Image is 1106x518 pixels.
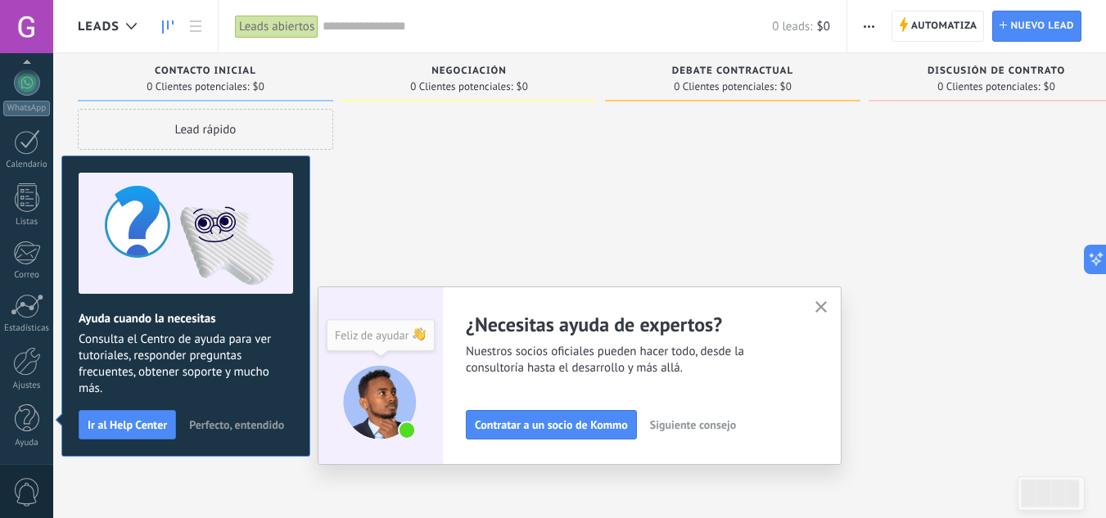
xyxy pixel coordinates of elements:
span: $0 [1044,82,1055,92]
div: Calendario [3,160,51,170]
div: Ayuda [3,438,51,448]
span: Contratar a un socio de Kommo [475,419,628,430]
div: Negociación [350,65,589,79]
div: Leads abiertos [235,15,318,38]
span: $0 [253,82,264,92]
span: Perfecto, entendido [189,419,284,430]
div: Lead rápido [78,109,333,150]
span: Automatiza [911,11,977,41]
span: Nuestros socios oficiales pueden hacer todo, desde la consultoría hasta el desarrollo y más allá. [466,344,795,376]
span: Ir al Help Center [88,419,167,430]
div: Correo [3,270,51,281]
div: Ajustes [3,381,51,391]
div: Listas [3,217,51,227]
span: Nuevo lead [1010,11,1074,41]
a: Lista [182,11,210,43]
span: 0 Clientes potenciales: [147,82,249,92]
span: 0 leads: [772,19,812,34]
span: 0 Clientes potenciales: [674,82,776,92]
span: $0 [517,82,528,92]
div: Estadísticas [3,323,51,334]
div: Debate contractual [613,65,852,79]
button: Más [857,11,881,42]
button: Contratar a un socio de Kommo [466,410,637,439]
h2: Ayuda cuando la necesitas [79,311,293,327]
div: WhatsApp [3,101,50,116]
div: Contacto inicial [86,65,325,79]
a: Automatiza [892,11,985,42]
span: Leads [78,19,120,34]
a: Nuevo lead [992,11,1081,42]
span: Consulta el Centro de ayuda para ver tutoriales, responder preguntas frecuentes, obtener soporte ... [79,331,293,397]
span: 0 Clientes potenciales: [410,82,512,92]
button: Ir al Help Center [79,410,176,439]
span: $0 [780,82,792,92]
a: Leads [154,11,182,43]
button: Perfecto, entendido [182,412,291,437]
button: Siguiente consejo [643,412,743,437]
span: 0 Clientes potenciales: [937,82,1040,92]
span: Debate contractual [672,65,793,77]
span: Discusión de contrato [928,65,1065,77]
span: Contacto inicial [155,65,256,77]
span: Negociación [431,65,507,77]
span: $0 [817,19,830,34]
h2: ¿Necesitas ayuda de expertos? [466,312,795,337]
span: Siguiente consejo [650,419,736,430]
